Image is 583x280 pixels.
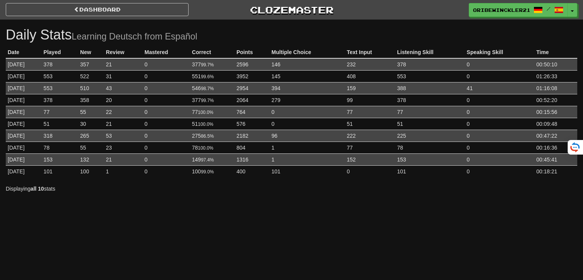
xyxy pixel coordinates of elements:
[345,106,395,118] td: 77
[6,46,42,58] th: Date
[42,94,78,106] td: 378
[345,82,395,94] td: 159
[6,70,42,82] td: [DATE]
[395,58,465,71] td: 378
[201,62,214,68] small: 99.7%
[198,145,213,151] small: 100.0%
[345,70,395,82] td: 408
[72,31,197,41] small: Learning Deutsch from Español
[395,153,465,165] td: 153
[235,118,269,130] td: 576
[534,70,577,82] td: 01:26:33
[395,165,465,177] td: 101
[198,122,213,127] small: 100.0%
[345,130,395,142] td: 222
[235,106,269,118] td: 764
[465,106,535,118] td: 0
[235,82,269,94] td: 2954
[395,70,465,82] td: 553
[143,46,190,58] th: Mastered
[235,94,269,106] td: 2064
[465,82,535,94] td: 41
[78,70,104,82] td: 522
[78,142,104,153] td: 55
[143,153,190,165] td: 0
[190,153,235,165] td: 149
[6,142,42,153] td: [DATE]
[42,58,78,71] td: 378
[104,46,143,58] th: Review
[269,153,345,165] td: 1
[143,165,190,177] td: 0
[78,106,104,118] td: 55
[235,46,269,58] th: Points
[201,74,214,79] small: 99.6%
[104,165,143,177] td: 1
[395,46,465,58] th: Listening Skill
[345,94,395,106] td: 99
[235,70,269,82] td: 3952
[534,82,577,94] td: 01:16:08
[235,58,269,71] td: 2596
[6,153,42,165] td: [DATE]
[269,94,345,106] td: 279
[143,142,190,153] td: 0
[42,130,78,142] td: 318
[78,46,104,58] th: New
[143,94,190,106] td: 0
[235,130,269,142] td: 2182
[534,130,577,142] td: 00:47:22
[534,46,577,58] th: Time
[395,130,465,142] td: 225
[345,46,395,58] th: Text Input
[465,165,535,177] td: 0
[104,106,143,118] td: 22
[190,46,235,58] th: Correct
[465,46,535,58] th: Speaking Skill
[104,142,143,153] td: 23
[465,70,535,82] td: 0
[190,165,235,177] td: 100
[104,130,143,142] td: 53
[42,142,78,153] td: 78
[78,118,104,130] td: 30
[104,70,143,82] td: 31
[6,58,42,71] td: [DATE]
[42,153,78,165] td: 153
[190,58,235,71] td: 377
[143,106,190,118] td: 0
[269,70,345,82] td: 145
[6,82,42,94] td: [DATE]
[395,142,465,153] td: 78
[42,118,78,130] td: 51
[201,98,214,103] small: 99.7%
[345,118,395,130] td: 51
[534,165,577,177] td: 00:18:21
[395,106,465,118] td: 77
[465,58,535,71] td: 0
[235,153,269,165] td: 1316
[395,94,465,106] td: 378
[547,6,550,12] span: /
[269,82,345,94] td: 394
[469,3,568,17] a: OribeWinckler21 /
[534,153,577,165] td: 00:45:41
[269,130,345,142] td: 96
[465,118,535,130] td: 0
[6,118,42,130] td: [DATE]
[201,169,214,175] small: 99.0%
[269,142,345,153] td: 1
[190,118,235,130] td: 51
[200,3,383,16] a: Clozemaster
[465,130,535,142] td: 0
[465,153,535,165] td: 0
[78,82,104,94] td: 510
[345,142,395,153] td: 77
[198,110,213,115] small: 100.0%
[143,130,190,142] td: 0
[104,82,143,94] td: 43
[269,46,345,58] th: Multiple Choice
[201,133,214,139] small: 86.5%
[6,106,42,118] td: [DATE]
[190,130,235,142] td: 275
